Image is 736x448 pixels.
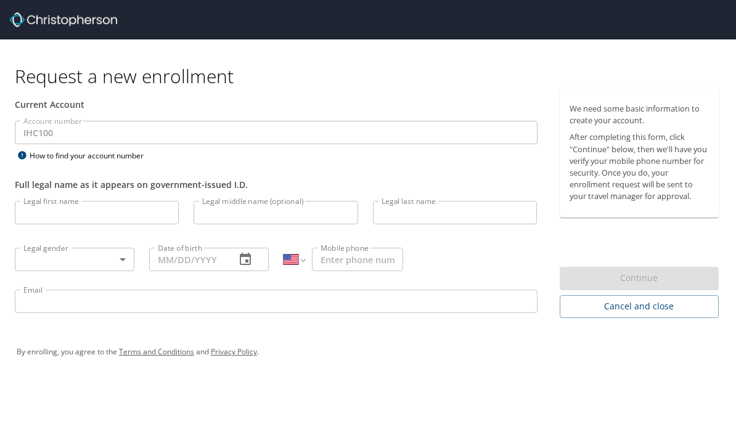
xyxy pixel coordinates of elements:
[570,299,709,314] span: Cancel and close
[15,64,729,88] h1: Request a new enrollment
[560,295,719,318] button: Cancel and close
[15,178,538,191] div: Full legal name as it appears on government-issued I.D.
[15,98,538,111] div: Current Account
[10,12,117,27] img: cbt logo
[570,103,709,126] p: We need some basic information to create your account.
[15,148,169,163] div: How to find your account number
[211,346,257,357] a: Privacy Policy
[119,346,194,357] a: Terms and Conditions
[15,248,134,271] div: ​
[17,336,719,367] div: By enrolling, you agree to the and .
[570,131,709,202] p: After completing this form, click "Continue" below, then we'll have you verify your mobile phone ...
[149,248,226,271] input: MM/DD/YYYY
[312,248,403,271] input: Enter phone number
